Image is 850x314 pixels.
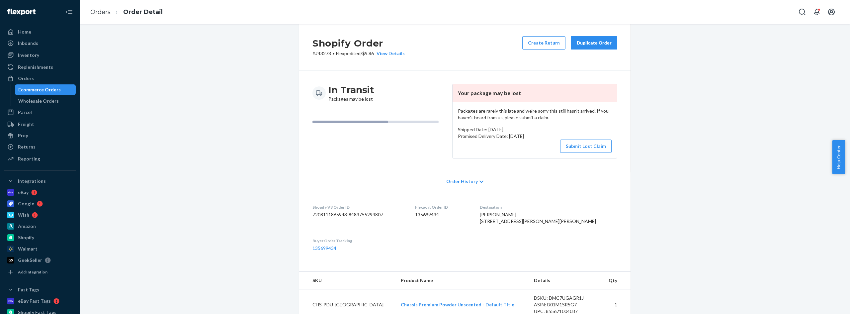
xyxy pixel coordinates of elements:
[18,246,38,252] div: Walmart
[480,212,596,224] span: [PERSON_NAME] [STREET_ADDRESS][PERSON_NAME][PERSON_NAME]
[601,272,631,289] th: Qty
[4,176,76,186] button: Integrations
[4,268,76,276] a: Add Integration
[18,86,61,93] div: Ecommerce Orders
[18,189,29,196] div: eBay
[7,9,36,15] img: Flexport logo
[18,257,42,263] div: GeekSeller
[4,154,76,164] a: Reporting
[401,302,514,307] a: Chassis Premium Powder Unscented - Default Title
[18,144,36,150] div: Returns
[832,140,845,174] button: Help Center
[18,52,39,58] div: Inventory
[328,84,374,102] div: Packages may be lost
[4,73,76,84] a: Orders
[480,204,617,210] dt: Destination
[395,272,529,289] th: Product Name
[299,272,395,289] th: SKU
[4,107,76,118] a: Parcel
[825,5,838,19] button: Open account menu
[4,142,76,152] a: Returns
[15,84,76,95] a: Ecommerce Orders
[4,232,76,243] a: Shopify
[4,38,76,49] a: Inbounds
[328,84,374,96] h3: In Transit
[312,50,405,57] p: # #43278 / $9.86
[560,140,612,153] button: Submit Lost Claim
[458,133,612,140] p: Promised Delivery Date: [DATE]
[4,244,76,254] a: Walmart
[415,211,469,218] dd: 135699434
[4,27,76,37] a: Home
[4,255,76,265] a: GeekSeller
[123,8,163,16] a: Order Detail
[4,210,76,220] a: Wish
[332,51,335,56] span: •
[312,204,404,210] dt: Shopify V3 Order ID
[312,245,336,251] a: 135699434
[529,272,602,289] th: Details
[534,295,596,301] div: DSKU: DMC7UGAGR1J
[18,298,51,304] div: eBay Fast Tags
[18,64,53,70] div: Replenishments
[4,187,76,198] a: eBay
[796,5,809,19] button: Open Search Box
[336,51,361,56] span: Flexpedited
[312,238,404,244] dt: Buyer Order Tracking
[415,204,469,210] dt: Flexport Order ID
[18,98,59,104] div: Wholesale Orders
[453,84,617,102] header: Your package may be lost
[458,126,612,133] p: Shipped Date: [DATE]
[4,130,76,141] a: Prep
[4,284,76,295] button: Fast Tags
[18,178,46,184] div: Integrations
[18,132,28,139] div: Prep
[18,109,32,116] div: Parcel
[62,5,76,19] button: Close Navigation
[571,36,617,50] button: Duplicate Order
[374,50,405,57] button: View Details
[18,234,34,241] div: Shopify
[4,198,76,209] a: Google
[522,36,565,50] button: Create Return
[18,200,34,207] div: Google
[458,108,612,121] p: Packages are rarely this late and we're sorry this still hasn't arrived. If you haven't heard fro...
[85,2,168,22] ol: breadcrumbs
[4,50,76,60] a: Inventory
[312,36,405,50] h2: Shopify Order
[810,5,823,19] button: Open notifications
[18,286,39,293] div: Fast Tags
[18,269,47,275] div: Add Integration
[18,156,40,162] div: Reporting
[576,40,612,46] div: Duplicate Order
[446,178,478,185] span: Order History
[90,8,111,16] a: Orders
[18,40,38,47] div: Inbounds
[4,221,76,232] a: Amazon
[15,96,76,106] a: Wholesale Orders
[534,301,596,308] div: ASIN: B01M1SR5G7
[4,62,76,72] a: Replenishments
[18,29,31,35] div: Home
[18,121,34,128] div: Freight
[4,296,76,306] a: eBay Fast Tags
[312,211,404,218] dd: 7208111865943-8483755294807
[4,119,76,130] a: Freight
[18,223,36,230] div: Amazon
[18,75,34,82] div: Orders
[18,212,29,218] div: Wish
